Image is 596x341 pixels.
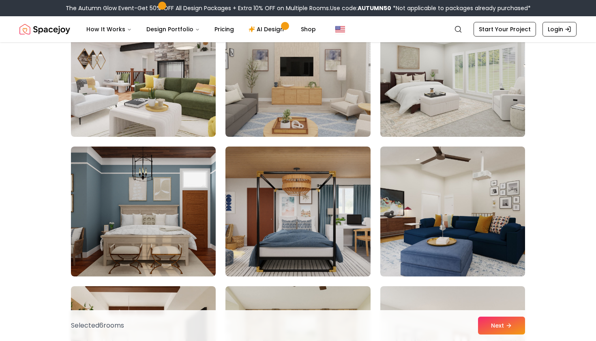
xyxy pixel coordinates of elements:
[294,21,322,37] a: Shop
[330,4,391,12] span: Use code:
[380,147,525,276] img: Room room-36
[542,22,577,37] a: Login
[242,21,293,37] a: AI Design
[474,22,536,37] a: Start Your Project
[80,21,322,37] nav: Main
[71,147,216,276] img: Room room-34
[208,21,240,37] a: Pricing
[358,4,391,12] b: AUTUMN50
[71,321,124,330] p: Selected 6 room s
[377,4,529,140] img: Room room-33
[19,21,70,37] img: Spacejoy Logo
[225,7,370,137] img: Room room-32
[335,24,345,34] img: United States
[19,21,70,37] a: Spacejoy
[80,21,138,37] button: How It Works
[140,21,206,37] button: Design Portfolio
[478,317,525,335] button: Next
[391,4,531,12] span: *Not applicable to packages already purchased*
[71,7,216,137] img: Room room-31
[225,147,370,276] img: Room room-35
[19,16,577,42] nav: Global
[66,4,531,12] div: The Autumn Glow Event-Get 50% OFF All Design Packages + Extra 10% OFF on Multiple Rooms.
